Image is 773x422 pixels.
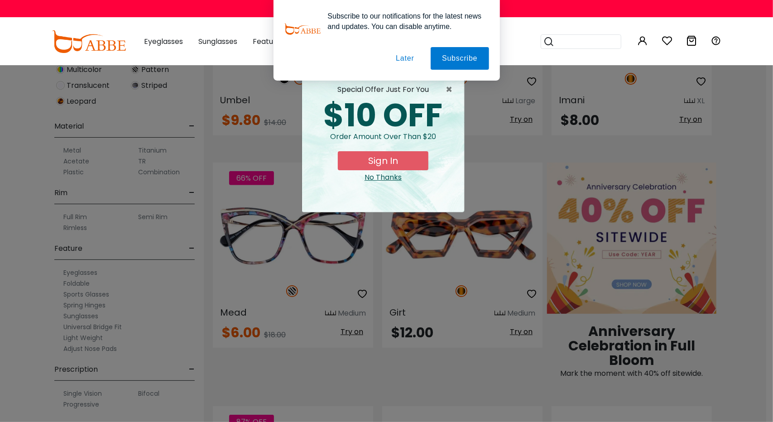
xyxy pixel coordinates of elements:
[284,11,321,47] img: notification icon
[446,84,457,95] button: Close
[309,172,457,183] div: Close
[384,47,425,70] button: Later
[431,47,489,70] button: Subscribe
[309,131,457,151] div: Order amount over than $20
[309,84,457,95] div: special offer just for you
[338,151,428,170] button: Sign In
[309,100,457,131] div: $10 OFF
[446,84,457,95] span: ×
[321,11,489,32] div: Subscribe to our notifications for the latest news and updates. You can disable anytime.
